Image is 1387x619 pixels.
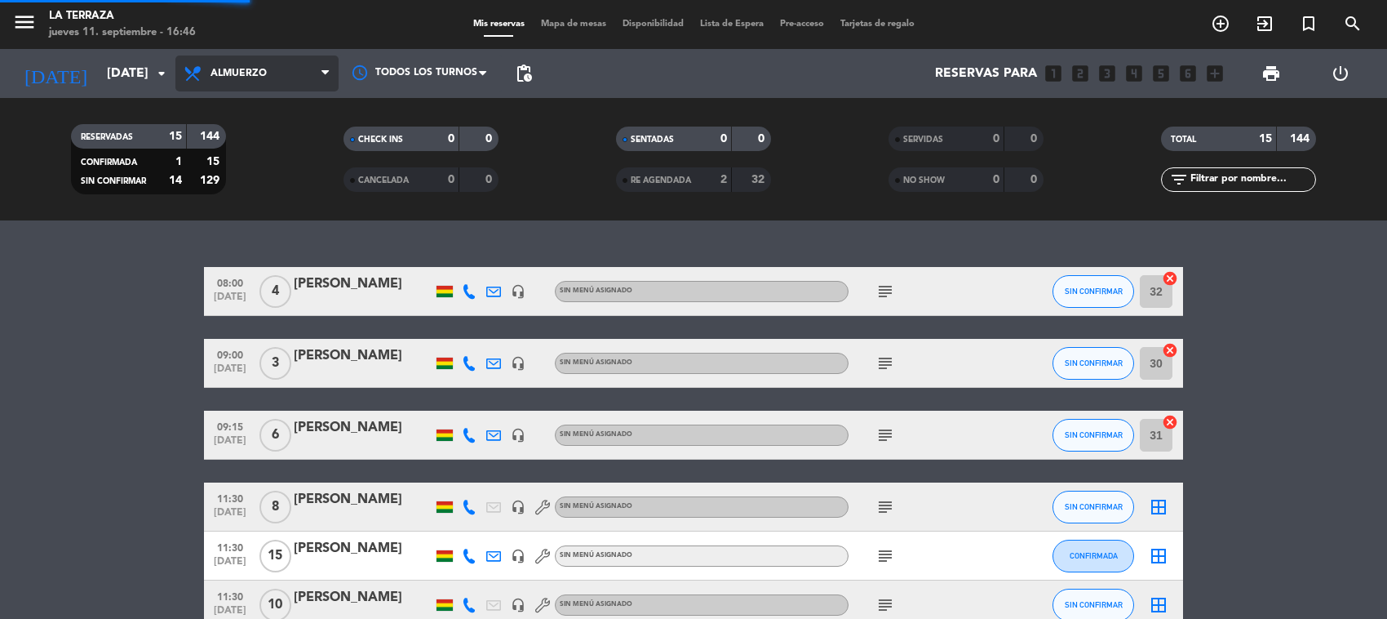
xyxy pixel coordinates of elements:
span: 11:30 [210,537,250,556]
span: NO SHOW [903,176,945,185]
div: [PERSON_NAME] [294,587,432,608]
i: cancel [1162,414,1178,430]
strong: 144 [1290,133,1313,145]
div: [PERSON_NAME] [294,345,432,367]
i: subject [875,425,895,445]
span: [DATE] [210,435,250,454]
span: [DATE] [210,507,250,526]
span: SIN CONFIRMAR [1065,600,1123,609]
div: LOG OUT [1305,49,1375,98]
input: Filtrar por nombre... [1189,171,1315,189]
span: CONFIRMADA [1070,551,1118,560]
span: Sin menú asignado [560,431,632,438]
span: Sin menú asignado [560,503,632,510]
span: Sin menú asignado [560,601,632,608]
span: RE AGENDADA [631,176,691,185]
strong: 0 [993,174,999,185]
span: Mapa de mesas [533,20,614,29]
span: 15 [259,540,291,572]
strong: 32 [751,174,768,185]
span: SIN CONFIRMAR [1065,502,1123,511]
span: Disponibilidad [614,20,692,29]
i: border_all [1149,497,1168,517]
div: [PERSON_NAME] [294,417,432,439]
span: 11:30 [210,488,250,507]
span: SIN CONFIRMAR [81,177,146,185]
button: SIN CONFIRMAR [1052,491,1134,523]
span: Almuerzo [210,68,267,79]
span: SIN CONFIRMAR [1065,287,1123,296]
strong: 0 [448,133,454,145]
i: looks_3 [1097,63,1118,84]
strong: 1 [175,156,182,167]
i: turned_in_not [1299,14,1318,33]
i: headset_mic [511,428,525,443]
span: Sin menú asignado [560,552,632,559]
span: 11:30 [210,586,250,605]
i: arrow_drop_down [152,64,171,83]
strong: 0 [758,133,768,145]
strong: 0 [1030,174,1040,185]
span: RESERVADAS [81,133,133,141]
span: Sin menú asignado [560,359,632,366]
span: [DATE] [210,292,250,310]
span: SENTADAS [631,136,674,144]
i: search [1343,14,1363,33]
strong: 144 [200,131,223,142]
i: subject [875,282,895,301]
span: [DATE] [210,363,250,382]
button: CONFIRMADA [1052,540,1134,572]
i: looks_one [1043,63,1064,84]
span: SIN CONFIRMAR [1065,430,1123,439]
span: print [1261,64,1281,83]
strong: 15 [169,131,182,142]
i: filter_list [1169,170,1189,189]
div: [PERSON_NAME] [294,489,432,510]
button: SIN CONFIRMAR [1052,275,1134,308]
i: border_all [1149,595,1168,615]
strong: 0 [720,133,727,145]
i: [DATE] [12,56,99,91]
span: Pre-acceso [772,20,832,29]
i: looks_two [1070,63,1091,84]
i: add_box [1204,63,1225,84]
i: looks_5 [1150,63,1172,84]
i: headset_mic [511,598,525,612]
button: SIN CONFIRMAR [1052,419,1134,452]
i: subject [875,546,895,566]
div: [PERSON_NAME] [294,538,432,559]
span: 09:00 [210,345,250,363]
i: subject [875,497,895,517]
strong: 15 [206,156,223,167]
button: SIN CONFIRMAR [1052,347,1134,380]
strong: 2 [720,174,727,185]
span: CONFIRMADA [81,158,137,167]
span: CHECK INS [358,136,403,144]
i: menu [12,10,37,34]
span: Mis reservas [465,20,533,29]
strong: 0 [485,174,495,185]
span: TOTAL [1171,136,1196,144]
i: looks_6 [1177,63,1199,84]
span: CANCELADA [358,176,409,185]
i: looks_4 [1123,63,1145,84]
div: La Terraza [49,8,196,24]
span: Lista de Espera [692,20,772,29]
i: cancel [1162,270,1178,287]
i: headset_mic [511,356,525,371]
i: power_settings_new [1331,64,1350,83]
span: Tarjetas de regalo [832,20,923,29]
strong: 0 [448,174,454,185]
div: jueves 11. septiembre - 16:46 [49,24,196,41]
button: menu [12,10,37,40]
span: 3 [259,347,291,380]
i: headset_mic [511,284,525,299]
span: 6 [259,419,291,452]
span: Sin menú asignado [560,287,632,294]
strong: 0 [993,133,999,145]
span: pending_actions [514,64,534,83]
i: subject [875,354,895,373]
strong: 0 [1030,133,1040,145]
span: Reservas para [935,66,1037,82]
span: 4 [259,275,291,308]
